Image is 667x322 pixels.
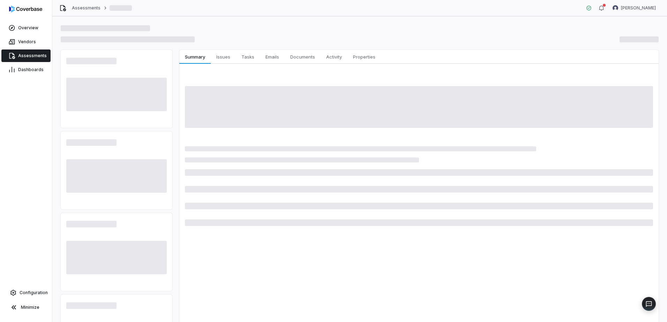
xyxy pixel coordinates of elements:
span: Configuration [20,290,48,296]
span: Vendors [18,39,36,45]
a: Assessments [72,5,100,11]
a: Dashboards [1,63,51,76]
a: Assessments [1,49,51,62]
a: Vendors [1,36,51,48]
span: Dashboards [18,67,44,72]
span: Overview [18,25,38,31]
span: Tasks [239,52,257,61]
button: Minimize [3,300,49,314]
button: Kourtney Shields avatar[PERSON_NAME] [608,3,660,13]
img: Kourtney Shields avatar [613,5,618,11]
span: Documents [287,52,318,61]
a: Overview [1,22,51,34]
span: Minimize [21,305,39,310]
span: Activity [323,52,345,61]
span: Assessments [18,53,47,59]
span: Emails [263,52,282,61]
span: Summary [182,52,208,61]
span: [PERSON_NAME] [621,5,656,11]
span: Issues [213,52,233,61]
span: Properties [350,52,378,61]
img: Coverbase logo [9,6,42,13]
a: Configuration [3,286,49,299]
